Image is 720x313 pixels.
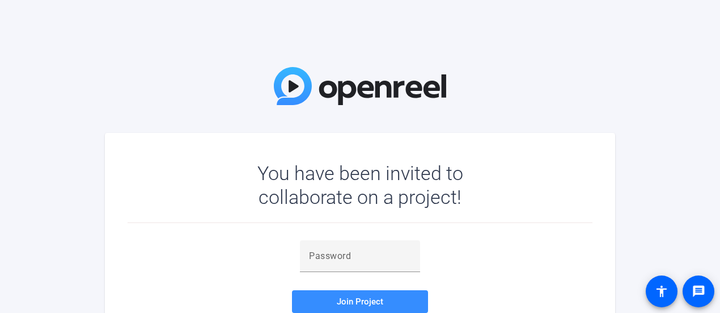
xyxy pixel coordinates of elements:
mat-icon: accessibility [655,285,668,298]
span: Join Project [337,297,383,307]
button: Join Project [292,290,428,313]
img: OpenReel Logo [274,67,446,105]
mat-icon: message [692,285,705,298]
input: Password [309,249,411,263]
div: You have been invited to collaborate on a project! [225,161,496,209]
